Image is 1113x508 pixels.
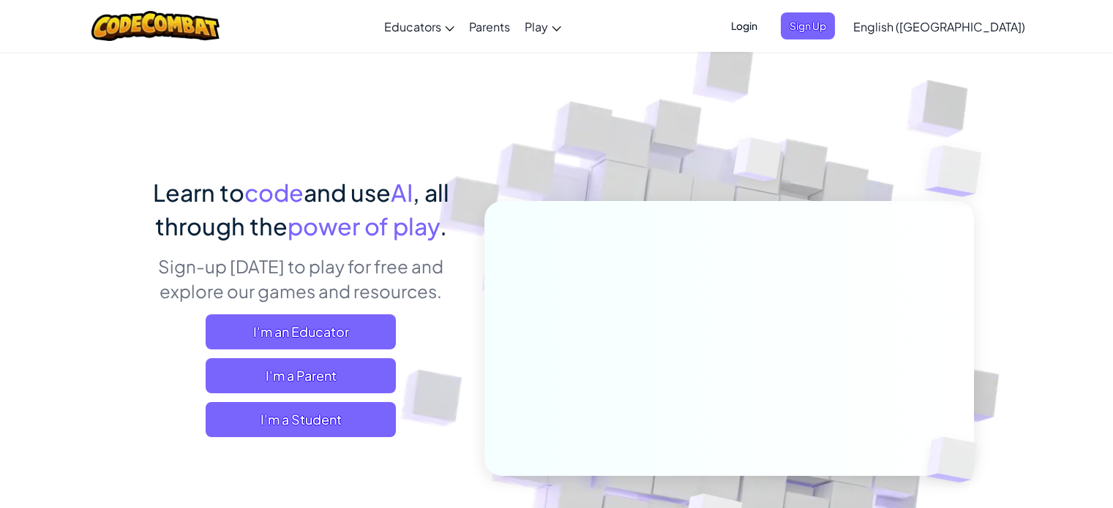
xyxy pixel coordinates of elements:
[244,178,304,207] span: code
[846,7,1033,46] a: English ([GEOGRAPHIC_DATA])
[525,19,548,34] span: Play
[140,254,462,303] p: Sign-up [DATE] to play for free and explore our games and resources.
[288,211,440,240] span: power of play
[304,178,391,207] span: and use
[377,7,462,46] a: Educators
[206,402,396,437] button: I'm a Student
[440,211,447,240] span: .
[517,7,569,46] a: Play
[853,19,1025,34] span: English ([GEOGRAPHIC_DATA])
[91,11,220,41] img: CodeCombat logo
[722,12,766,39] button: Login
[206,358,396,393] a: I'm a Parent
[462,7,517,46] a: Parents
[153,178,244,207] span: Learn to
[896,110,1022,233] img: Overlap cubes
[384,19,441,34] span: Educators
[705,109,811,218] img: Overlap cubes
[781,12,835,39] button: Sign Up
[206,314,396,349] a: I'm an Educator
[391,178,413,207] span: AI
